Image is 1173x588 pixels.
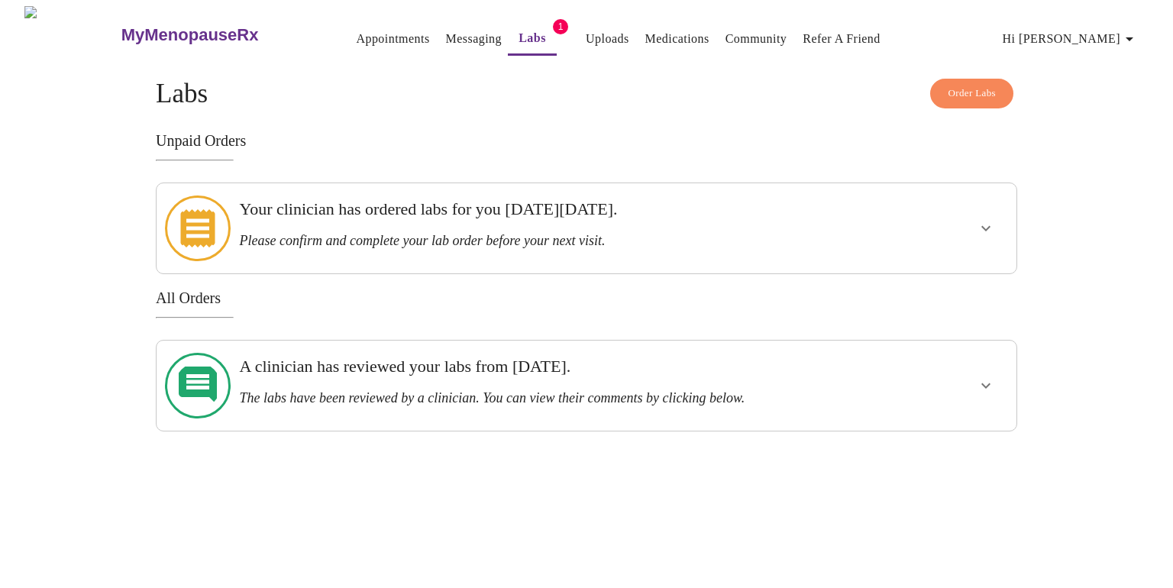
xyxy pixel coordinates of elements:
[356,28,429,50] a: Appointments
[553,19,568,34] span: 1
[239,357,851,376] h3: A clinician has reviewed your labs from [DATE].
[930,79,1013,108] button: Order Labs
[24,6,119,63] img: MyMenopauseRx Logo
[440,24,508,54] button: Messaging
[586,28,629,50] a: Uploads
[156,79,1017,109] h4: Labs
[350,24,435,54] button: Appointments
[156,289,1017,307] h3: All Orders
[446,28,502,50] a: Messaging
[797,24,887,54] button: Refer a Friend
[121,25,259,45] h3: MyMenopauseRx
[725,28,787,50] a: Community
[519,27,546,49] a: Labs
[645,28,709,50] a: Medications
[968,210,1004,247] button: show more
[1003,28,1139,50] span: Hi [PERSON_NAME]
[239,390,851,406] h3: The labs have been reviewed by a clinician. You can view their comments by clicking below.
[997,24,1145,54] button: Hi [PERSON_NAME]
[803,28,881,50] a: Refer a Friend
[156,132,1017,150] h3: Unpaid Orders
[239,233,851,249] h3: Please confirm and complete your lab order before your next visit.
[580,24,635,54] button: Uploads
[968,367,1004,404] button: show more
[719,24,793,54] button: Community
[508,23,557,56] button: Labs
[639,24,716,54] button: Medications
[239,199,851,219] h3: Your clinician has ordered labs for you [DATE][DATE].
[948,85,996,102] span: Order Labs
[119,8,319,62] a: MyMenopauseRx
